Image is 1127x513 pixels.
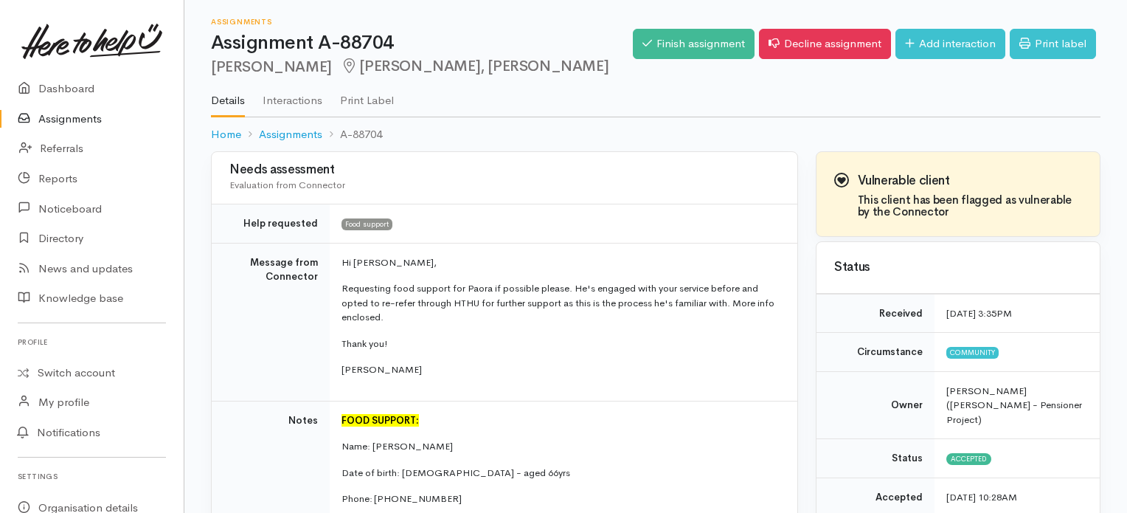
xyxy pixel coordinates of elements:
[341,337,780,351] p: Thank you!
[633,29,755,59] a: Finish assignment
[211,18,633,26] h6: Assignments
[340,75,394,116] a: Print Label
[211,32,633,54] h1: Assignment A-88704
[1010,29,1096,59] a: Print label
[858,174,1082,188] h3: Vulnerable client
[211,126,241,143] a: Home
[263,75,322,116] a: Interactions
[341,218,392,230] span: Food support
[229,179,345,191] span: Evaluation from Connector
[341,466,780,481] p: Date of birth: [DEMOGRAPHIC_DATA] - aged 66yrs
[341,414,419,427] span: FOOD SUPPORT:
[858,194,1082,218] h4: This client has been flagged as vulnerable by the Connector
[211,58,633,75] h2: [PERSON_NAME]
[211,117,1100,152] nav: breadcrumb
[341,492,780,506] p: Phone: [PHONE_NUMBER]
[341,281,780,325] p: Requesting food support for Paora if possible please. He's engaged with your service before and o...
[946,385,1082,426] span: [PERSON_NAME] ([PERSON_NAME] - Pensioner Project)
[816,333,934,372] td: Circumstance
[341,57,608,75] span: [PERSON_NAME], [PERSON_NAME]
[946,307,1012,320] time: [DATE] 3:35PM
[816,439,934,478] td: Status
[322,126,382,143] li: A-88704
[212,204,330,244] td: Help requested
[946,453,991,465] span: Accepted
[259,126,322,143] a: Assignments
[18,332,166,352] h6: Profile
[946,347,999,359] span: Community
[229,163,780,177] h3: Needs assessment
[759,29,891,59] a: Decline assignment
[211,75,245,117] a: Details
[834,261,1082,275] h3: Status
[212,243,330,401] td: Message from Connector
[816,294,934,333] td: Received
[341,362,780,377] p: [PERSON_NAME]
[18,466,166,486] h6: Settings
[341,439,780,454] p: Name: [PERSON_NAME]
[895,29,1005,59] a: Add interaction
[816,371,934,439] td: Owner
[946,491,1017,503] time: [DATE] 10:28AM
[341,255,780,270] p: Hi [PERSON_NAME],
